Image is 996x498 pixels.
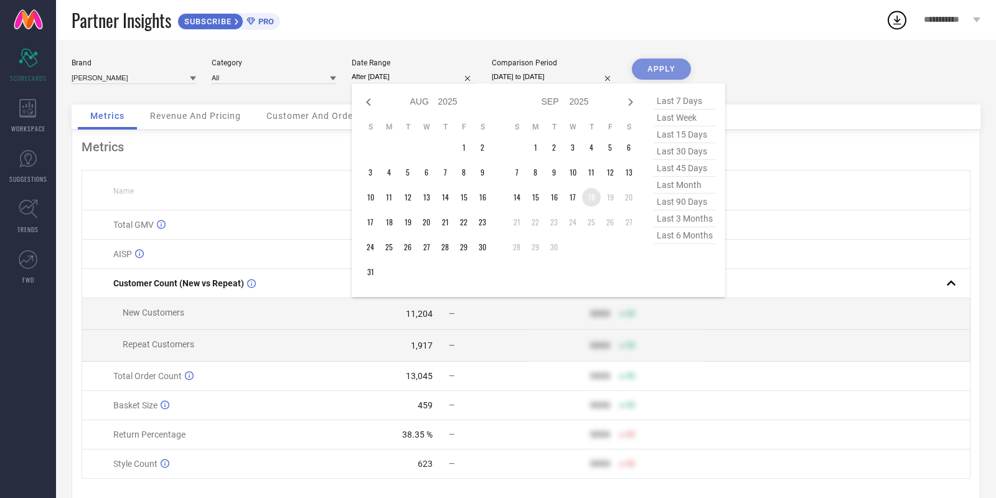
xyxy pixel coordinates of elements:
[545,122,563,132] th: Tuesday
[113,249,132,259] span: AISP
[352,59,476,67] div: Date Range
[507,188,526,207] td: Sun Sep 14 2025
[563,213,582,232] td: Wed Sep 24 2025
[113,459,157,469] span: Style Count
[10,73,47,83] span: SCORECARDS
[601,138,619,157] td: Fri Sep 05 2025
[436,122,454,132] th: Thursday
[72,7,171,33] span: Partner Insights
[601,122,619,132] th: Friday
[82,139,970,154] div: Metrics
[590,400,610,410] div: 9999
[526,238,545,256] td: Mon Sep 29 2025
[545,238,563,256] td: Tue Sep 30 2025
[380,163,398,182] td: Mon Aug 04 2025
[398,188,417,207] td: Tue Aug 12 2025
[619,188,638,207] td: Sat Sep 20 2025
[886,9,908,31] div: Open download list
[449,459,454,468] span: —
[507,122,526,132] th: Sunday
[72,59,196,67] div: Brand
[398,213,417,232] td: Tue Aug 19 2025
[619,163,638,182] td: Sat Sep 13 2025
[473,238,492,256] td: Sat Aug 30 2025
[402,430,433,439] div: 38.35 %
[654,93,716,110] span: last 7 days
[361,213,380,232] td: Sun Aug 17 2025
[398,238,417,256] td: Tue Aug 26 2025
[582,213,601,232] td: Thu Sep 25 2025
[361,95,376,110] div: Previous month
[590,459,610,469] div: 9999
[526,163,545,182] td: Mon Sep 08 2025
[545,163,563,182] td: Tue Sep 09 2025
[90,111,125,121] span: Metrics
[436,188,454,207] td: Thu Aug 14 2025
[9,174,47,184] span: SUGGESTIONS
[590,309,610,319] div: 9999
[417,238,436,256] td: Wed Aug 27 2025
[626,401,635,410] span: 50
[417,163,436,182] td: Wed Aug 06 2025
[563,122,582,132] th: Wednesday
[563,138,582,157] td: Wed Sep 03 2025
[449,401,454,410] span: —
[526,188,545,207] td: Mon Sep 15 2025
[626,309,635,318] span: 50
[526,122,545,132] th: Monday
[473,163,492,182] td: Sat Aug 09 2025
[582,163,601,182] td: Thu Sep 11 2025
[361,188,380,207] td: Sun Aug 10 2025
[454,138,473,157] td: Fri Aug 01 2025
[654,110,716,126] span: last week
[601,188,619,207] td: Fri Sep 19 2025
[582,122,601,132] th: Thursday
[619,122,638,132] th: Saturday
[380,213,398,232] td: Mon Aug 18 2025
[454,122,473,132] th: Friday
[380,122,398,132] th: Monday
[352,70,476,83] input: Select date range
[436,238,454,256] td: Thu Aug 28 2025
[492,59,616,67] div: Comparison Period
[11,124,45,133] span: WORKSPACE
[361,122,380,132] th: Sunday
[113,187,134,195] span: Name
[454,238,473,256] td: Fri Aug 29 2025
[266,111,362,121] span: Customer And Orders
[123,339,194,349] span: Repeat Customers
[654,210,716,227] span: last 3 months
[654,227,716,244] span: last 6 months
[507,163,526,182] td: Sun Sep 07 2025
[418,459,433,469] div: 623
[590,371,610,381] div: 9999
[626,430,635,439] span: 50
[601,163,619,182] td: Fri Sep 12 2025
[654,177,716,194] span: last month
[545,138,563,157] td: Tue Sep 02 2025
[454,213,473,232] td: Fri Aug 22 2025
[361,238,380,256] td: Sun Aug 24 2025
[113,371,182,381] span: Total Order Count
[123,308,184,317] span: New Customers
[411,341,433,350] div: 1,917
[545,213,563,232] td: Tue Sep 23 2025
[545,188,563,207] td: Tue Sep 16 2025
[417,188,436,207] td: Wed Aug 13 2025
[113,400,157,410] span: Basket Size
[626,372,635,380] span: 50
[212,59,336,67] div: Category
[473,138,492,157] td: Sat Aug 02 2025
[449,372,454,380] span: —
[418,400,433,410] div: 459
[619,213,638,232] td: Sat Sep 27 2025
[417,122,436,132] th: Wednesday
[22,275,34,284] span: FWD
[563,163,582,182] td: Wed Sep 10 2025
[526,138,545,157] td: Mon Sep 01 2025
[361,263,380,281] td: Sun Aug 31 2025
[590,430,610,439] div: 9999
[417,213,436,232] td: Wed Aug 20 2025
[150,111,241,121] span: Revenue And Pricing
[449,309,454,318] span: —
